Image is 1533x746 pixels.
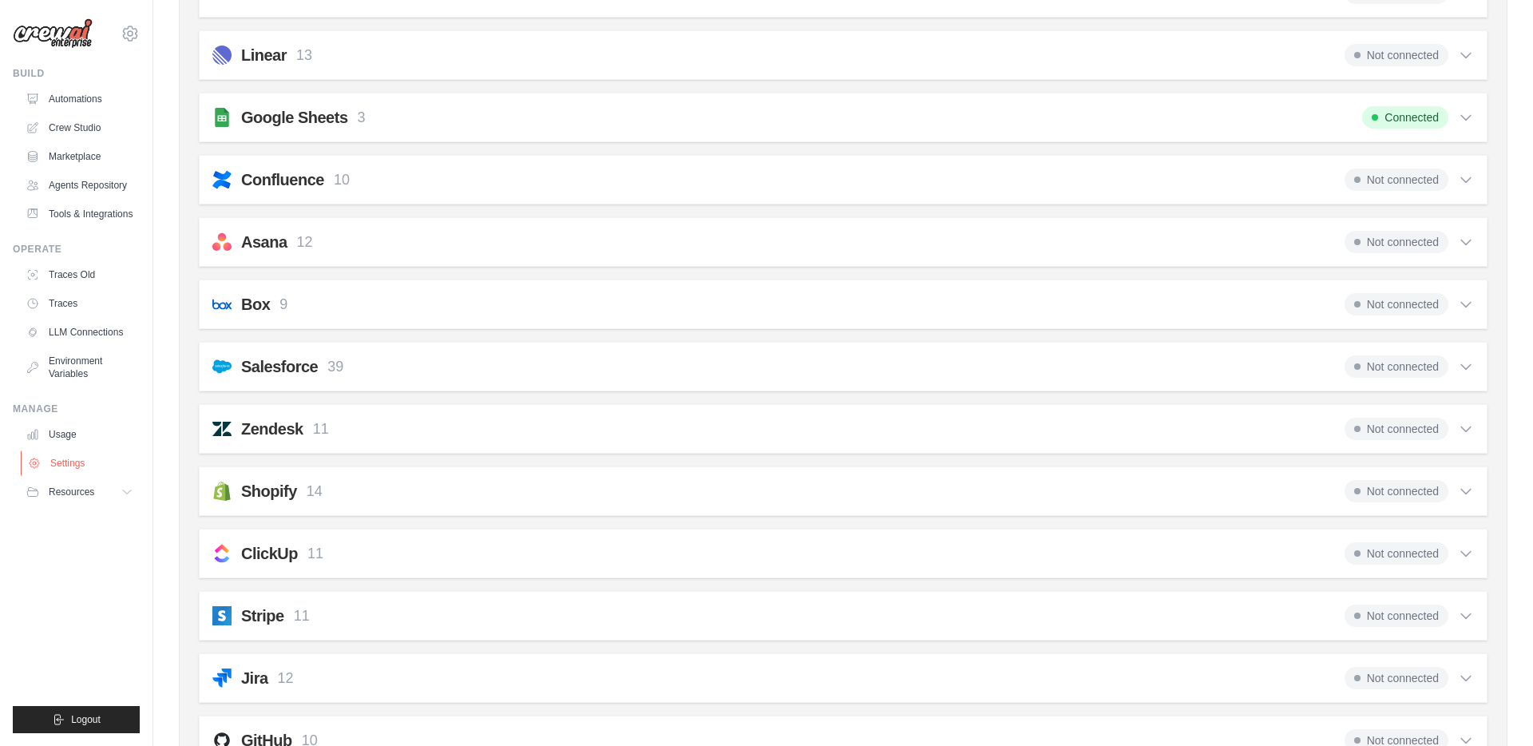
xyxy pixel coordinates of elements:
[19,86,140,112] a: Automations
[212,606,232,625] img: stripe.svg
[19,348,140,387] a: Environment Variables
[212,232,232,252] img: asana.svg
[21,450,141,476] a: Settings
[241,106,348,129] h2: Google Sheets
[13,403,140,415] div: Manage
[13,67,140,80] div: Build
[212,419,232,438] img: zendesk.svg
[296,45,312,66] p: 13
[1345,418,1448,440] span: Not connected
[212,482,232,501] img: shopify.svg
[1345,667,1448,689] span: Not connected
[1345,480,1448,502] span: Not connected
[1345,542,1448,565] span: Not connected
[1345,169,1448,191] span: Not connected
[212,295,232,314] img: box.svg
[1362,106,1448,129] span: Connected
[19,201,140,227] a: Tools & Integrations
[241,667,268,689] h2: Jira
[212,544,232,563] img: clickup.svg
[71,713,101,726] span: Logout
[1345,231,1448,253] span: Not connected
[19,319,140,345] a: LLM Connections
[19,479,140,505] button: Resources
[19,115,140,141] a: Crew Studio
[294,605,310,627] p: 11
[358,107,366,129] p: 3
[297,232,313,253] p: 12
[19,422,140,447] a: Usage
[212,46,232,65] img: linear.svg
[241,44,287,66] h2: Linear
[1345,44,1448,66] span: Not connected
[1345,293,1448,315] span: Not connected
[241,542,298,565] h2: ClickUp
[241,293,270,315] h2: Box
[241,355,318,378] h2: Salesforce
[13,706,140,733] button: Logout
[212,108,232,127] img: googlesheets.svg
[1345,605,1448,627] span: Not connected
[49,486,94,498] span: Resources
[19,291,140,316] a: Traces
[212,170,232,189] img: confluence.svg
[313,419,329,440] p: 11
[307,543,323,565] p: 11
[241,169,324,191] h2: Confluence
[212,669,232,688] img: jira.svg
[327,356,343,378] p: 39
[19,262,140,288] a: Traces Old
[334,169,350,191] p: 10
[1345,355,1448,378] span: Not connected
[19,144,140,169] a: Marketplace
[278,668,294,689] p: 12
[241,605,284,627] h2: Stripe
[279,294,287,315] p: 9
[13,243,140,256] div: Operate
[13,18,93,49] img: Logo
[19,173,140,198] a: Agents Repository
[212,357,232,376] img: salesforce.svg
[241,480,297,502] h2: Shopify
[241,418,303,440] h2: Zendesk
[241,231,287,253] h2: Asana
[307,481,323,502] p: 14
